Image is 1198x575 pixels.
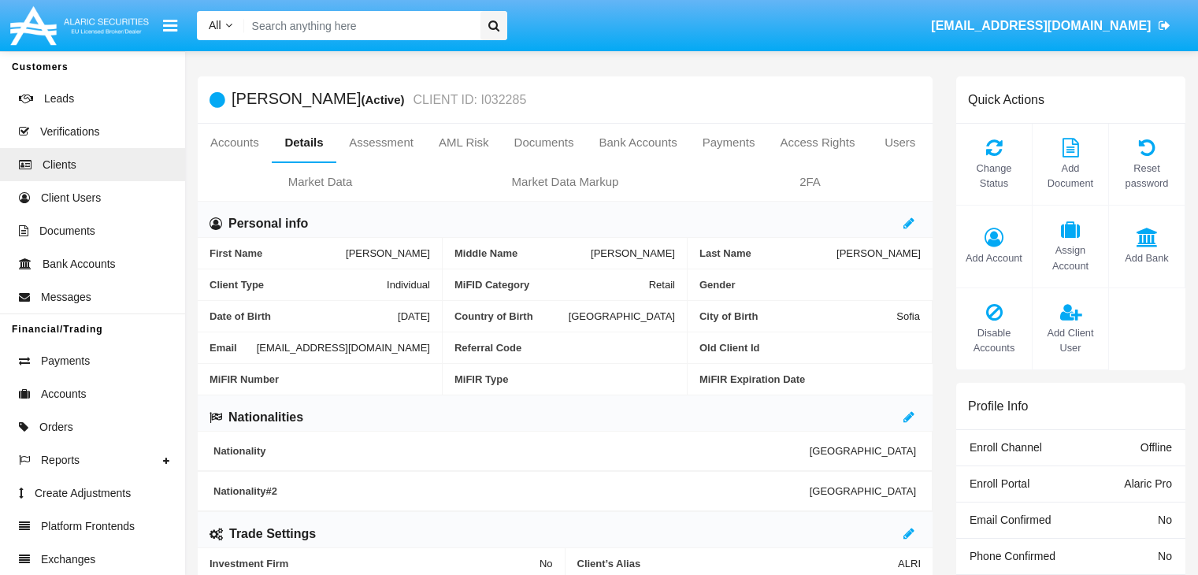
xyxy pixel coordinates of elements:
span: Change Status [964,161,1024,191]
span: MiFIR Type [454,373,675,385]
span: Middle Name [454,247,591,259]
span: Disable Accounts [964,325,1024,355]
span: MiFIR Number [210,373,430,385]
span: Client Type [210,279,387,291]
h6: Quick Actions [968,92,1044,107]
span: ALRI [898,558,921,569]
span: Add Bank [1117,250,1177,265]
span: Date of Birth [210,310,398,322]
a: Payments [690,124,768,161]
h6: Trade Settings [229,525,316,543]
span: Reset password [1117,161,1177,191]
span: Accounts [41,386,87,402]
span: Retail [649,279,675,291]
span: [GEOGRAPHIC_DATA] [810,485,916,497]
span: [PERSON_NAME] [346,247,430,259]
img: Logo image [8,2,151,49]
h5: [PERSON_NAME] [232,91,526,109]
h6: Nationalities [228,409,303,426]
span: MiFID Category [454,279,649,291]
span: No [1158,550,1172,562]
a: Assessment [336,124,426,161]
input: Search [244,11,475,40]
span: Messages [41,289,91,306]
span: Create Adjustments [35,485,131,502]
span: Nationality [213,445,810,457]
span: MiFIR Expiration Date [699,373,921,385]
span: Exchanges [41,551,95,568]
span: Email Confirmed [970,514,1051,526]
span: City of Birth [699,310,896,322]
a: Bank Accounts [586,124,689,161]
span: Assign Account [1040,243,1100,273]
span: Documents [39,223,95,239]
span: Add Client User [1040,325,1100,355]
span: All [209,19,221,32]
a: Details [272,124,337,161]
h6: Profile Info [968,399,1028,414]
span: Payments [41,353,90,369]
span: First Name [210,247,346,259]
span: Client’s Alias [577,558,899,569]
span: Bank Accounts [43,256,116,273]
span: [GEOGRAPHIC_DATA] [569,310,675,322]
span: Email [210,342,257,354]
span: Clients [43,157,76,173]
a: AML Risk [426,124,502,161]
span: Investment Firm [210,558,540,569]
span: [EMAIL_ADDRESS][DOMAIN_NAME] [931,19,1151,32]
div: (Active) [361,91,409,109]
span: Country of Birth [454,310,569,322]
span: Enroll Portal [970,477,1029,490]
span: Offline [1141,441,1172,454]
a: Access Rights [767,124,867,161]
a: All [197,17,244,34]
span: Verifications [40,124,99,140]
span: No [540,558,553,569]
a: Accounts [198,124,272,161]
span: Add Document [1040,161,1100,191]
span: Leads [44,91,74,107]
h6: Personal info [228,215,308,232]
a: Market Data Markup [443,163,688,201]
span: Old Client Id [699,342,920,354]
span: [EMAIL_ADDRESS][DOMAIN_NAME] [257,342,430,354]
span: Orders [39,419,73,436]
span: Referral Code [454,342,675,354]
span: [PERSON_NAME] [836,247,921,259]
span: No [1158,514,1172,526]
span: Enroll Channel [970,441,1042,454]
small: CLIENT ID: I032285 [410,94,527,106]
span: Client Users [41,190,101,206]
span: [DATE] [398,310,430,322]
a: 2FA [688,163,933,201]
span: Add Account [964,250,1024,265]
span: Alaric Pro [1124,477,1172,490]
span: [GEOGRAPHIC_DATA] [810,445,916,457]
span: Nationality #2 [213,485,810,497]
span: Phone Confirmed [970,550,1055,562]
span: Last Name [699,247,836,259]
span: Sofia [896,310,920,322]
a: Users [867,124,933,161]
a: Documents [502,124,587,161]
span: Individual [387,279,430,291]
span: [PERSON_NAME] [591,247,675,259]
span: Reports [41,452,80,469]
span: Platform Frontends [41,518,135,535]
a: [EMAIL_ADDRESS][DOMAIN_NAME] [924,4,1178,48]
a: Market Data [198,163,443,201]
span: Gender [699,279,921,291]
